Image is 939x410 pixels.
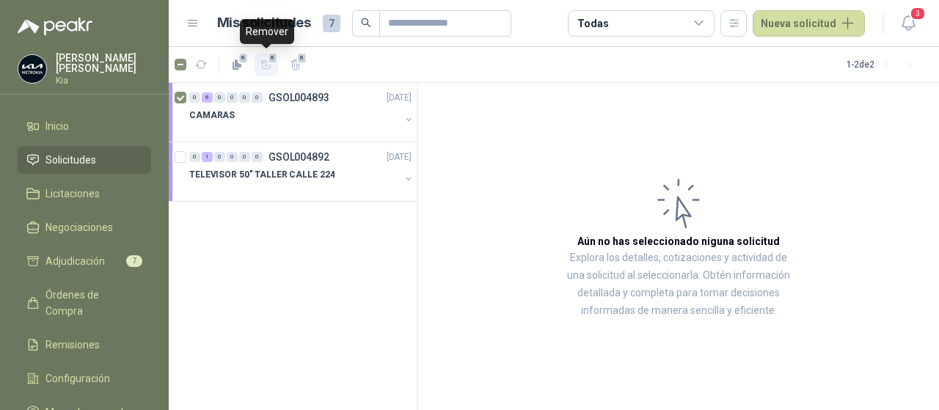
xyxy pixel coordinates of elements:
[45,253,105,269] span: Adjudicación
[56,53,151,73] p: [PERSON_NAME] [PERSON_NAME]
[217,12,311,34] h1: Mis solicitudes
[214,152,225,162] div: 0
[239,92,250,103] div: 0
[361,18,371,28] span: search
[45,219,113,235] span: Negociaciones
[240,19,294,44] div: Remover
[297,52,307,64] span: 6
[45,152,96,168] span: Solicitudes
[227,152,238,162] div: 0
[45,118,69,134] span: Inicio
[910,7,926,21] span: 3
[18,112,151,140] a: Inicio
[387,150,412,164] p: [DATE]
[202,152,213,162] div: 1
[18,18,92,35] img: Logo peakr
[189,152,200,162] div: 0
[189,92,200,103] div: 0
[189,148,414,195] a: 0 1 0 0 0 0 GSOL004892[DATE] TELEVISOR 50" TALLER CALLE 224
[268,52,278,64] span: 6
[189,109,235,122] p: CAMARAS
[45,337,100,353] span: Remisiones
[45,287,137,319] span: Órdenes de Compra
[126,255,142,267] span: 7
[255,53,278,76] button: 6
[56,76,151,85] p: Kia
[847,53,921,76] div: 1 - 2 de 2
[577,15,608,32] div: Todas
[252,92,263,103] div: 0
[387,91,412,105] p: [DATE]
[239,152,250,162] div: 0
[225,53,249,76] button: 6
[45,186,100,202] span: Licitaciones
[18,213,151,241] a: Negociaciones
[18,146,151,174] a: Solicitudes
[18,281,151,325] a: Órdenes de Compra
[284,53,307,76] button: 6
[18,365,151,392] a: Configuración
[323,15,340,32] span: 7
[45,370,110,387] span: Configuración
[268,152,329,162] p: GSOL004892
[268,92,329,103] p: GSOL004893
[238,52,249,64] span: 6
[252,152,263,162] div: 0
[18,180,151,208] a: Licitaciones
[18,331,151,359] a: Remisiones
[18,247,151,275] a: Adjudicación7
[577,233,780,249] h3: Aún no has seleccionado niguna solicitud
[895,10,921,37] button: 3
[753,10,865,37] button: Nueva solicitud
[189,89,414,136] a: 0 6 0 0 0 0 GSOL004893[DATE] CAMARAS
[214,92,225,103] div: 0
[18,55,46,83] img: Company Logo
[189,168,335,182] p: TELEVISOR 50" TALLER CALLE 224
[565,249,792,320] p: Explora los detalles, cotizaciones y actividad de una solicitud al seleccionarla. Obtén informaci...
[227,92,238,103] div: 0
[202,92,213,103] div: 6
